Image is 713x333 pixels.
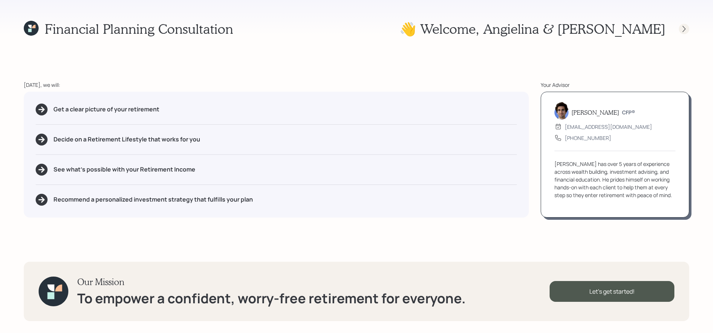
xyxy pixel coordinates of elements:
h5: Recommend a personalized investment strategy that fulfills your plan [53,196,253,203]
h5: Decide on a Retirement Lifestyle that works for you [53,136,200,143]
div: Your Advisor [541,81,689,89]
h5: See what's possible with your Retirement Income [53,166,195,173]
img: harrison-schaefer-headshot-2.png [554,102,569,120]
h5: [PERSON_NAME] [572,109,619,116]
h6: CFP® [622,110,635,116]
h1: Financial Planning Consultation [45,21,233,37]
h1: 👋 Welcome , Angielina & [PERSON_NAME] [400,21,665,37]
div: [PHONE_NUMBER] [565,134,611,142]
div: Let's get started! [550,281,674,302]
div: [DATE], we will: [24,81,529,89]
h1: To empower a confident, worry-free retirement for everyone. [77,290,466,306]
div: [PERSON_NAME] has over 5 years of experience across wealth building, investment advising, and fin... [554,160,675,199]
h3: Our Mission [77,277,466,287]
div: [EMAIL_ADDRESS][DOMAIN_NAME] [565,123,652,131]
h5: Get a clear picture of your retirement [53,106,159,113]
